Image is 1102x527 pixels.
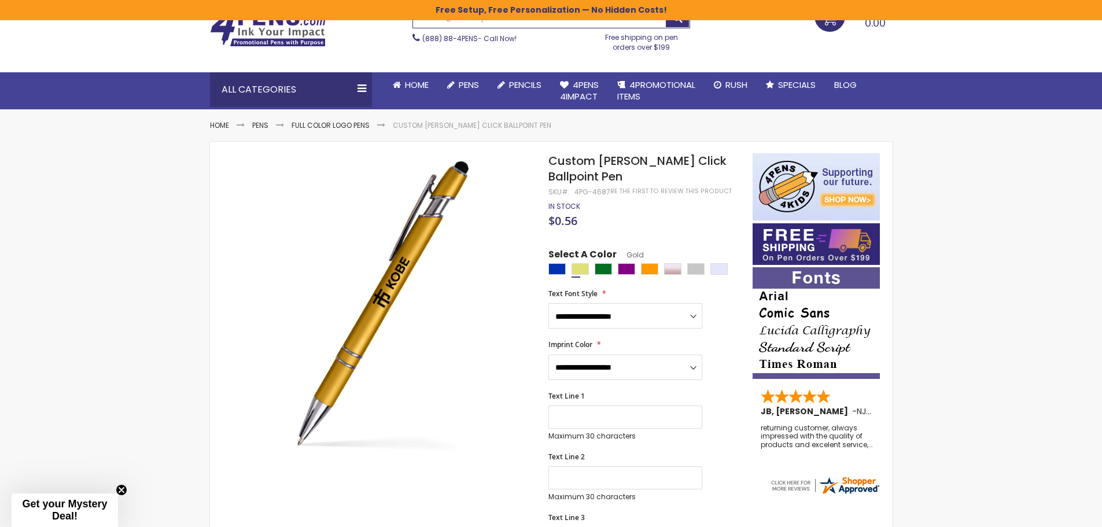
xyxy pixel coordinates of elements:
span: Pencils [509,79,541,91]
span: Pens [459,79,479,91]
a: Pens [438,72,488,98]
div: Purple [618,263,635,275]
a: Full Color Logo Pens [292,120,370,130]
span: Gold [617,250,644,260]
img: 4pens 4 kids [753,153,880,220]
div: All Categories [210,72,372,107]
span: Select A Color [548,248,617,264]
div: Get your Mystery Deal!Close teaser [12,493,118,527]
div: returning customer, always impressed with the quality of products and excelent service, will retu... [761,424,873,449]
span: 4Pens 4impact [560,79,599,102]
span: 4PROMOTIONAL ITEMS [617,79,695,102]
span: $0.56 [548,213,577,229]
a: Specials [757,72,825,98]
p: Maximum 30 characters [548,492,702,502]
span: In stock [548,201,580,211]
div: Orange [641,263,658,275]
a: 4Pens4impact [551,72,608,110]
a: 4pens.com certificate URL [769,488,880,498]
a: Be the first to review this product [610,187,732,196]
img: font-personalization-examples [753,267,880,379]
li: Custom [PERSON_NAME] Click Ballpoint Pen [393,121,551,130]
a: 4PROMOTIONALITEMS [608,72,705,110]
a: Rush [705,72,757,98]
span: Text Font Style [548,289,598,298]
a: Pencils [488,72,551,98]
span: Text Line 3 [548,513,585,522]
img: 4Pens Custom Pens and Promotional Products [210,10,326,47]
button: Close teaser [116,484,127,496]
div: Green [595,263,612,275]
div: 4PG-4687 [574,187,610,197]
strong: SKU [548,187,570,197]
div: Lavender [710,263,728,275]
span: Home [405,79,429,91]
a: Pens [252,120,268,130]
img: Free shipping on orders over $199 [753,223,880,265]
span: JB, [PERSON_NAME] [761,406,852,417]
img: 4pens.com widget logo [769,475,880,496]
span: Imprint Color [548,340,592,349]
span: Get your Mystery Deal! [22,498,107,522]
a: Home [384,72,438,98]
div: Availability [548,202,580,211]
div: Silver [687,263,705,275]
span: Custom [PERSON_NAME] Click Ballpoint Pen [548,153,727,185]
span: Rush [725,79,747,91]
a: Blog [825,72,866,98]
span: Text Line 1 [548,391,585,401]
span: NJ [857,406,871,417]
div: Blue [548,263,566,275]
span: Text Line 2 [548,452,585,462]
a: Home [210,120,229,130]
span: 0.00 [865,16,886,30]
div: Gold [572,263,589,275]
span: - Call Now! [422,34,517,43]
span: Blog [834,79,857,91]
p: Maximum 30 characters [548,432,702,441]
a: (888) 88-4PENS [422,34,478,43]
div: Rose Gold [664,263,681,275]
span: - , [852,406,953,417]
span: Specials [778,79,816,91]
div: Free shipping on pen orders over $199 [593,28,690,51]
img: gold-4pg-4687-custom-alex-ii-click-ballpoint-pen_1_1.jpg [233,152,533,452]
